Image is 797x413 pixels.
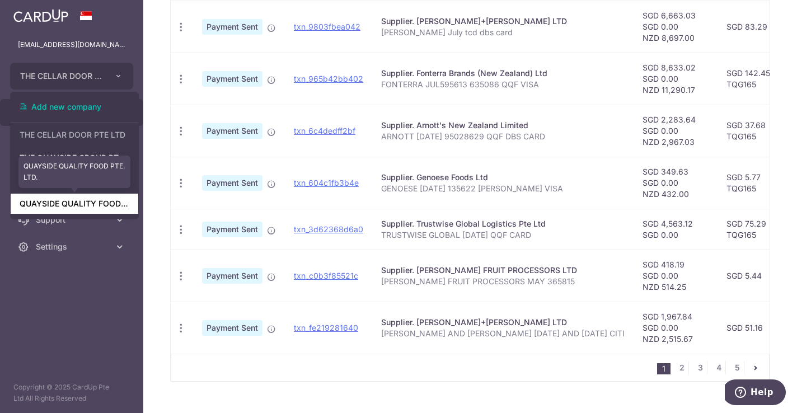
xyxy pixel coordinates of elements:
a: txn_604c1fb3b4e [294,178,359,187]
a: txn_3d62368d6a0 [294,224,363,234]
span: Payment Sent [202,320,262,336]
a: 2 [675,361,688,374]
td: SGD 5.77 TQG165 [718,157,790,209]
td: SGD 2,283.64 SGD 0.00 NZD 2,967.03 [634,105,718,157]
a: THE CELLAR DOOR PTE LTD [11,125,138,145]
a: QUAYSIDE FOOD MANUFACTURING PTE. LTD. [11,171,138,191]
a: 5 [730,361,744,374]
td: SGD 349.63 SGD 0.00 NZD 432.00 [634,157,718,209]
p: ARNOTT [DATE] 95028629 QQF DBS CARD [381,131,625,142]
td: SGD 51.16 [718,302,790,354]
td: SGD 75.29 TQG165 [718,209,790,250]
p: TRUSTWISE GLOBAL [DATE] QQF CARD [381,229,625,241]
div: Supplier. Genoese Foods Ltd [381,172,625,183]
div: Supplier. Fonterra Brands (New Zealand) Ltd [381,68,625,79]
td: SGD 37.68 TQG165 [718,105,790,157]
td: SGD 418.19 SGD 0.00 NZD 514.25 [634,250,718,302]
td: SGD 8,633.02 SGD 0.00 NZD 11,290.17 [634,53,718,105]
a: QUAYSIDE QUALITY FOOD PTE. LTD. [11,194,138,214]
a: Add new company [11,97,138,117]
a: THE QUAYSIDE GROUP PTE. LTD. [11,148,138,168]
span: THE CELLAR DOOR PTE LTD [20,71,103,82]
ul: THE CELLAR DOOR PTE LTD [10,92,139,219]
div: Supplier. [PERSON_NAME]+[PERSON_NAME] LTD [381,16,625,27]
a: 4 [712,361,725,374]
a: txn_6c4dedff2bf [294,126,355,135]
a: txn_965b42bb402 [294,74,363,83]
iframe: Opens a widget where you can find more information [725,379,786,407]
div: Supplier. Trustwise Global Logistics Pte Ltd [381,218,625,229]
span: Payment Sent [202,175,262,191]
span: Support [36,214,110,226]
a: txn_9803fbea042 [294,22,360,31]
p: [PERSON_NAME] July tcd dbs card [381,27,625,38]
span: Payment Sent [202,268,262,284]
a: 3 [693,361,707,374]
div: Supplier. [PERSON_NAME] FRUIT PROCESSORS LTD [381,265,625,276]
td: SGD 4,563.12 SGD 0.00 [634,209,718,250]
img: CardUp [13,9,68,22]
a: txn_fe219281640 [294,323,358,332]
span: Settings [36,241,110,252]
nav: pager [657,354,769,381]
span: Payment Sent [202,19,262,35]
p: [EMAIL_ADDRESS][DOMAIN_NAME] [18,39,125,50]
p: [PERSON_NAME] FRUIT PROCESSORS MAY 365815 [381,276,625,287]
span: Payment Sent [202,123,262,139]
div: Supplier. [PERSON_NAME]+[PERSON_NAME] LTD [381,317,625,328]
span: Payment Sent [202,71,262,87]
a: txn_c0b3f85521c [294,271,358,280]
p: GENOESE [DATE] 135622 [PERSON_NAME] VISA [381,183,625,194]
button: THE CELLAR DOOR PTE LTD [10,63,133,90]
td: SGD 6,663.03 SGD 0.00 NZD 8,697.00 [634,1,718,53]
td: SGD 83.29 [718,1,790,53]
span: Payment Sent [202,222,262,237]
p: FONTERRA JUL595613 635086 QQF VISA [381,79,625,90]
td: SGD 142.45 TQG165 [718,53,790,105]
div: QUAYSIDE QUALITY FOOD PTE. LTD. [18,156,130,188]
div: Supplier. Arnott's New Zealand Limited [381,120,625,131]
td: SGD 5.44 [718,250,790,302]
td: SGD 1,967.84 SGD 0.00 NZD 2,515.67 [634,302,718,354]
li: 1 [657,363,671,374]
p: [PERSON_NAME] AND [PERSON_NAME] [DATE] AND [DATE] CITI [381,328,625,339]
